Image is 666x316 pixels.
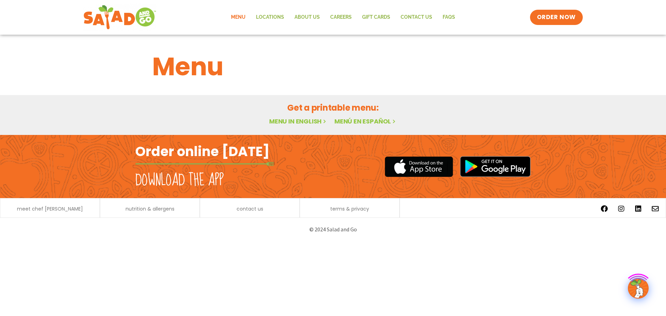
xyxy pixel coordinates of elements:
img: google_play [460,156,531,177]
a: Menú en español [334,117,397,126]
a: Menu [226,9,251,25]
a: FAQs [437,9,460,25]
a: ORDER NOW [530,10,583,25]
h1: Menu [152,48,514,85]
nav: Menu [226,9,460,25]
a: contact us [237,206,263,211]
a: Careers [325,9,357,25]
img: new-SAG-logo-768×292 [83,3,156,31]
a: terms & privacy [330,206,369,211]
a: GIFT CARDS [357,9,395,25]
a: Menu in English [269,117,327,126]
a: meet chef [PERSON_NAME] [17,206,83,211]
h2: Download the app [135,171,224,190]
h2: Get a printable menu: [152,102,514,114]
a: Locations [251,9,289,25]
img: fork [135,162,274,166]
a: About Us [289,9,325,25]
a: nutrition & allergens [126,206,174,211]
h2: Order online [DATE] [135,143,270,160]
p: © 2024 Salad and Go [139,225,527,234]
span: ORDER NOW [537,13,576,22]
a: Contact Us [395,9,437,25]
img: appstore [385,155,453,178]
